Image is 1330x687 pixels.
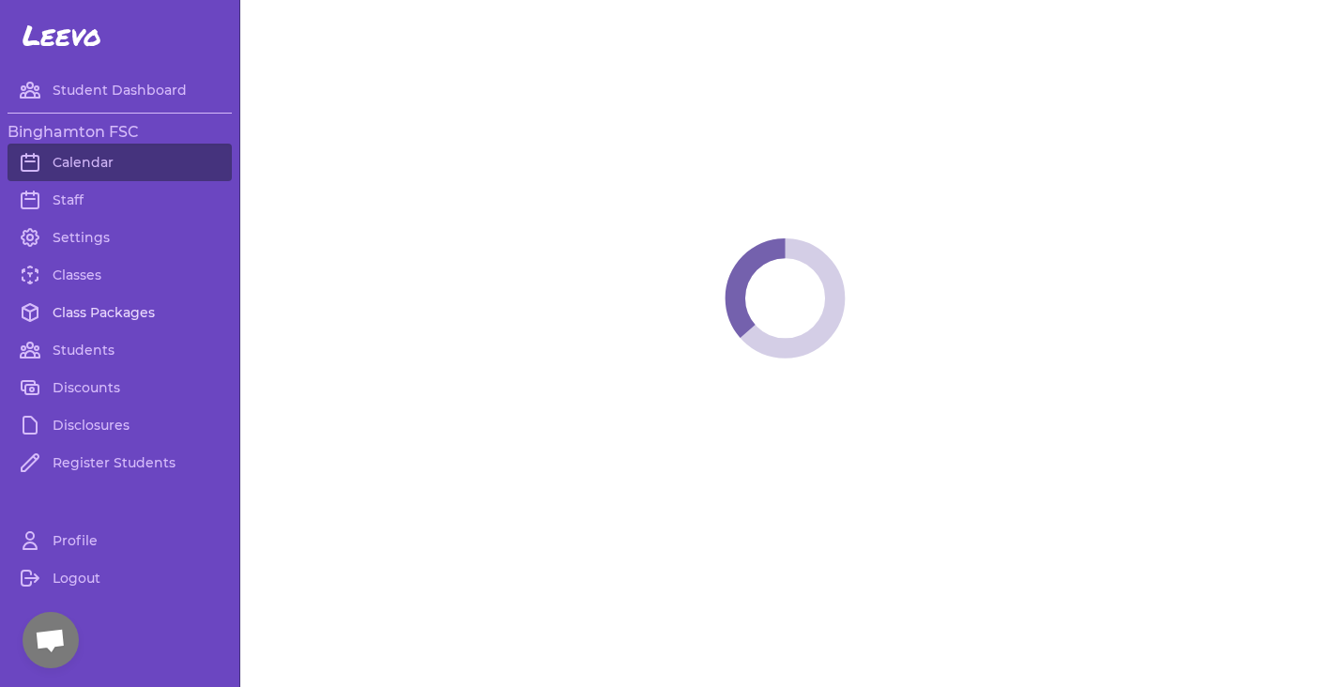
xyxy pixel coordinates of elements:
[8,181,232,219] a: Staff
[8,219,232,256] a: Settings
[8,559,232,597] a: Logout
[8,294,232,331] a: Class Packages
[8,444,232,481] a: Register Students
[8,256,232,294] a: Classes
[8,406,232,444] a: Disclosures
[23,19,101,53] span: Leevo
[8,369,232,406] a: Discounts
[8,71,232,109] a: Student Dashboard
[23,612,79,668] div: Open chat
[8,121,232,144] h3: Binghamton FSC
[8,144,232,181] a: Calendar
[8,522,232,559] a: Profile
[8,331,232,369] a: Students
